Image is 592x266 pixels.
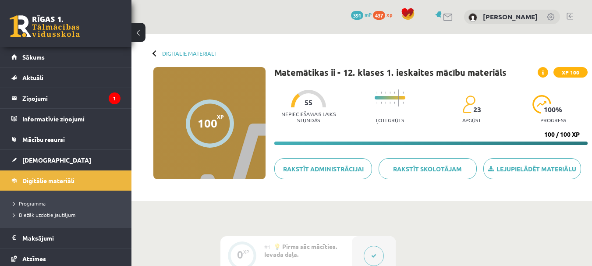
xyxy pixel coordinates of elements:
[394,102,395,104] img: icon-short-line-57e1e144782c952c97e751825c79c345078a6d821885a25fce030b3d8c18986b.svg
[553,67,588,78] span: XP 100
[385,92,386,94] img: icon-short-line-57e1e144782c952c97e751825c79c345078a6d821885a25fce030b3d8c18986b.svg
[274,111,343,123] p: Nepieciešamais laiks stundās
[264,243,271,250] span: #1
[22,88,121,108] legend: Ziņojumi
[540,117,566,123] p: progress
[237,251,243,259] div: 0
[376,92,377,94] img: icon-short-line-57e1e144782c952c97e751825c79c345078a6d821885a25fce030b3d8c18986b.svg
[351,11,363,20] span: 391
[379,158,476,179] a: Rakstīt skolotājam
[483,12,538,21] a: [PERSON_NAME]
[22,156,91,164] span: [DEMOGRAPHIC_DATA]
[365,11,372,18] span: mP
[13,211,123,219] a: Biežāk uzdotie jautājumi
[22,255,46,262] span: Atzīmes
[390,102,390,104] img: icon-short-line-57e1e144782c952c97e751825c79c345078a6d821885a25fce030b3d8c18986b.svg
[376,117,404,123] p: Ļoti grūts
[264,242,337,258] span: 💡 Pirms sāc mācīties. Ievada daļa.
[109,92,121,104] i: 1
[473,106,481,113] span: 23
[11,129,121,149] a: Mācību resursi
[274,67,507,78] h1: Matemātikas ii - 12. klases 1. ieskaites mācību materiāls
[22,177,74,184] span: Digitālie materiāli
[13,211,77,218] span: Biežāk uzdotie jautājumi
[403,102,404,104] img: icon-short-line-57e1e144782c952c97e751825c79c345078a6d821885a25fce030b3d8c18986b.svg
[13,199,123,207] a: Programma
[483,158,581,179] a: Lejupielādēt materiālu
[385,102,386,104] img: icon-short-line-57e1e144782c952c97e751825c79c345078a6d821885a25fce030b3d8c18986b.svg
[462,117,481,123] p: apgūst
[11,47,121,67] a: Sākums
[162,50,216,57] a: Digitālie materiāli
[351,11,372,18] a: 391 mP
[10,15,80,37] a: Rīgas 1. Tālmācības vidusskola
[462,95,475,113] img: students-c634bb4e5e11cddfef0936a35e636f08e4e9abd3cc4e673bd6f9a4125e45ecb1.svg
[544,106,563,113] span: 100 %
[22,228,121,248] legend: Maksājumi
[11,88,121,108] a: Ziņojumi1
[11,67,121,88] a: Aktuāli
[13,200,46,207] span: Programma
[22,135,65,143] span: Mācību resursi
[390,92,390,94] img: icon-short-line-57e1e144782c952c97e751825c79c345078a6d821885a25fce030b3d8c18986b.svg
[305,99,312,106] span: 55
[274,158,372,179] a: Rakstīt administrācijai
[532,95,551,113] img: icon-progress-161ccf0a02000e728c5f80fcf4c31c7af3da0e1684b2b1d7c360e028c24a22f1.svg
[376,102,377,104] img: icon-short-line-57e1e144782c952c97e751825c79c345078a6d821885a25fce030b3d8c18986b.svg
[11,150,121,170] a: [DEMOGRAPHIC_DATA]
[243,249,249,254] div: XP
[11,170,121,191] a: Digitālie materiāli
[22,109,121,129] legend: Informatīvie ziņojumi
[403,92,404,94] img: icon-short-line-57e1e144782c952c97e751825c79c345078a6d821885a25fce030b3d8c18986b.svg
[22,74,43,82] span: Aktuāli
[373,11,385,20] span: 437
[198,117,217,130] div: 100
[394,92,395,94] img: icon-short-line-57e1e144782c952c97e751825c79c345078a6d821885a25fce030b3d8c18986b.svg
[11,109,121,129] a: Informatīvie ziņojumi
[22,53,45,61] span: Sākums
[386,11,392,18] span: xp
[468,13,477,22] img: Tatjana Kurenkova
[398,89,399,106] img: icon-long-line-d9ea69661e0d244f92f715978eff75569469978d946b2353a9bb055b3ed8787d.svg
[11,228,121,248] a: Maksājumi
[217,113,224,120] span: XP
[373,11,397,18] a: 437 xp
